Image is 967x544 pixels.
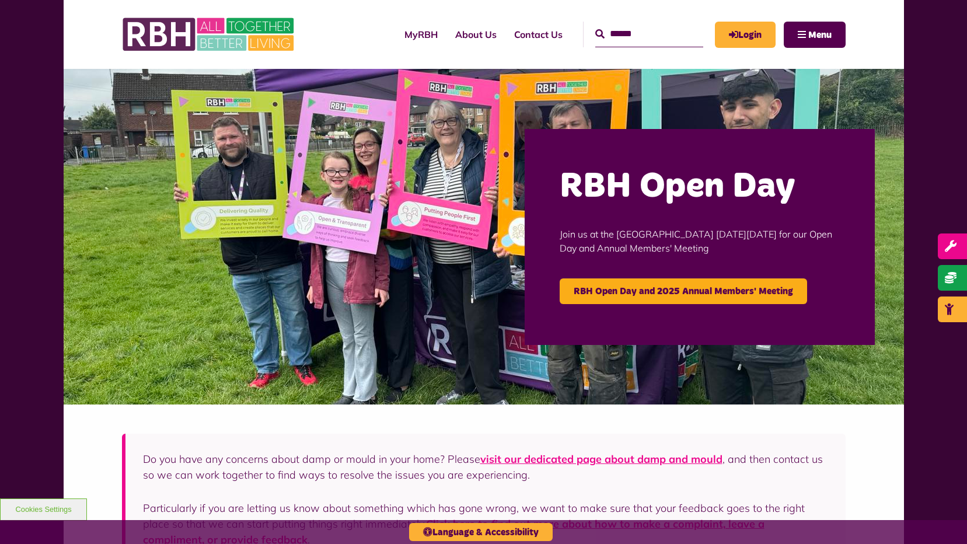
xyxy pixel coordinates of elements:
button: Language & Accessibility [409,523,553,541]
h2: RBH Open Day [560,164,840,210]
a: RBH Open Day and 2025 Annual Members' Meeting [560,278,807,304]
span: Menu [808,30,832,40]
button: Navigation [784,22,846,48]
p: Do you have any concerns about damp or mould in your home? Please , and then contact us so we can... [143,451,828,483]
img: RBH [122,12,297,57]
img: Image (22) [64,69,904,404]
a: Contact Us [505,19,571,50]
a: MyRBH [396,19,446,50]
p: Join us at the [GEOGRAPHIC_DATA] [DATE][DATE] for our Open Day and Annual Members' Meeting [560,210,840,273]
a: MyRBH [715,22,776,48]
a: visit our dedicated page about damp and mould [480,452,722,466]
a: About Us [446,19,505,50]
